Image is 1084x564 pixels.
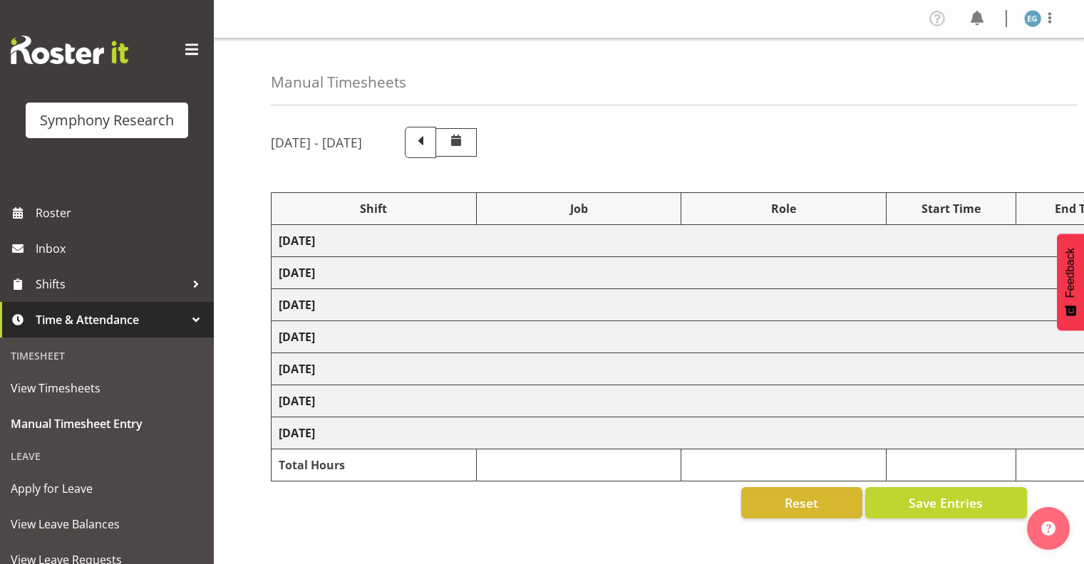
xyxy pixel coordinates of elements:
div: Job [484,200,674,217]
a: Apply for Leave [4,471,210,506]
td: Total Hours [272,449,477,481]
span: Roster [36,202,207,224]
div: Timesheet [4,341,210,370]
span: Shifts [36,273,185,295]
img: evelyn-gray1866.jpg [1024,10,1041,27]
h4: Manual Timesheets [271,74,406,90]
img: help-xxl-2.png [1041,521,1055,536]
span: Manual Timesheet Entry [11,413,203,434]
button: Save Entries [865,487,1027,518]
a: View Timesheets [4,370,210,406]
div: Shift [279,200,469,217]
span: Apply for Leave [11,478,203,499]
h5: [DATE] - [DATE] [271,135,362,150]
div: Leave [4,442,210,471]
div: Role [688,200,879,217]
a: Manual Timesheet Entry [4,406,210,442]
span: Reset [785,493,818,512]
span: Save Entries [909,493,983,512]
button: Feedback - Show survey [1057,234,1084,330]
div: Symphony Research [40,110,174,131]
span: View Timesheets [11,377,203,399]
span: View Leave Balances [11,513,203,535]
span: Time & Attendance [36,309,185,330]
button: Reset [741,487,862,518]
div: Start Time [894,200,1008,217]
img: Rosterit website logo [11,36,128,64]
a: View Leave Balances [4,506,210,542]
span: Inbox [36,238,207,259]
span: Feedback [1064,248,1077,298]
